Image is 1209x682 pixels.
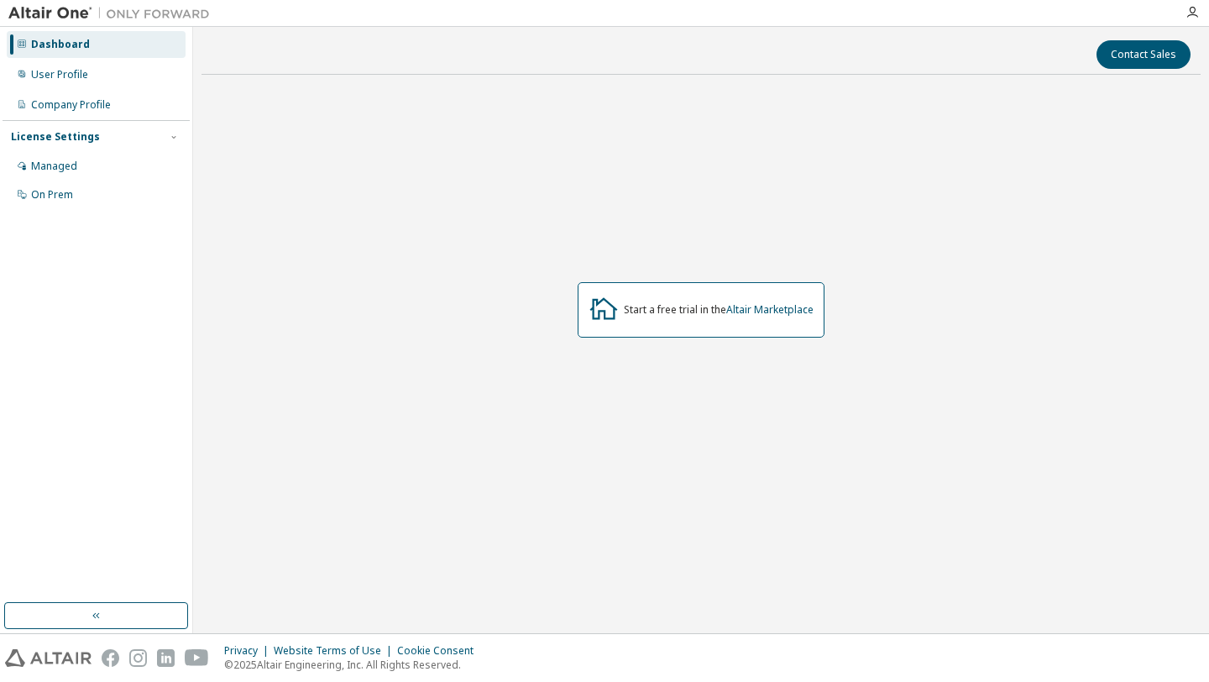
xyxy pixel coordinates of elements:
[397,644,484,658] div: Cookie Consent
[129,649,147,667] img: instagram.svg
[31,38,90,51] div: Dashboard
[31,68,88,81] div: User Profile
[31,188,73,202] div: On Prem
[185,649,209,667] img: youtube.svg
[11,130,100,144] div: License Settings
[224,658,484,672] p: © 2025 Altair Engineering, Inc. All Rights Reserved.
[1096,40,1191,69] button: Contact Sales
[624,303,814,317] div: Start a free trial in the
[8,5,218,22] img: Altair One
[157,649,175,667] img: linkedin.svg
[31,98,111,112] div: Company Profile
[726,302,814,317] a: Altair Marketplace
[224,644,274,658] div: Privacy
[31,160,77,173] div: Managed
[5,649,92,667] img: altair_logo.svg
[274,644,397,658] div: Website Terms of Use
[102,649,119,667] img: facebook.svg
